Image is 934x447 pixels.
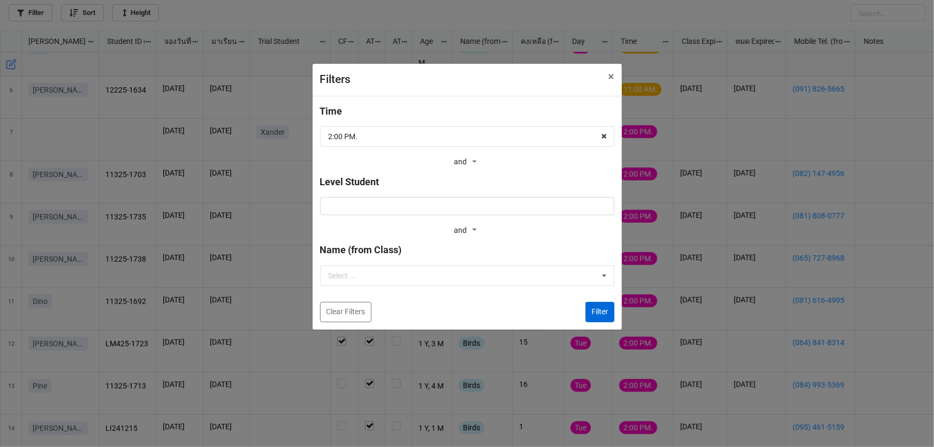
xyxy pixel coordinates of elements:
label: Name (from Class) [320,243,402,257]
div: and [454,154,480,170]
div: 2:00 PM. [329,133,358,140]
label: Time [320,104,343,119]
button: Clear Filters [320,302,371,322]
span: × [609,70,614,83]
div: and [454,223,480,239]
label: Level Student [320,175,379,190]
button: Filter [586,302,614,322]
div: Select ... [329,272,356,279]
div: Filters [320,71,585,88]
